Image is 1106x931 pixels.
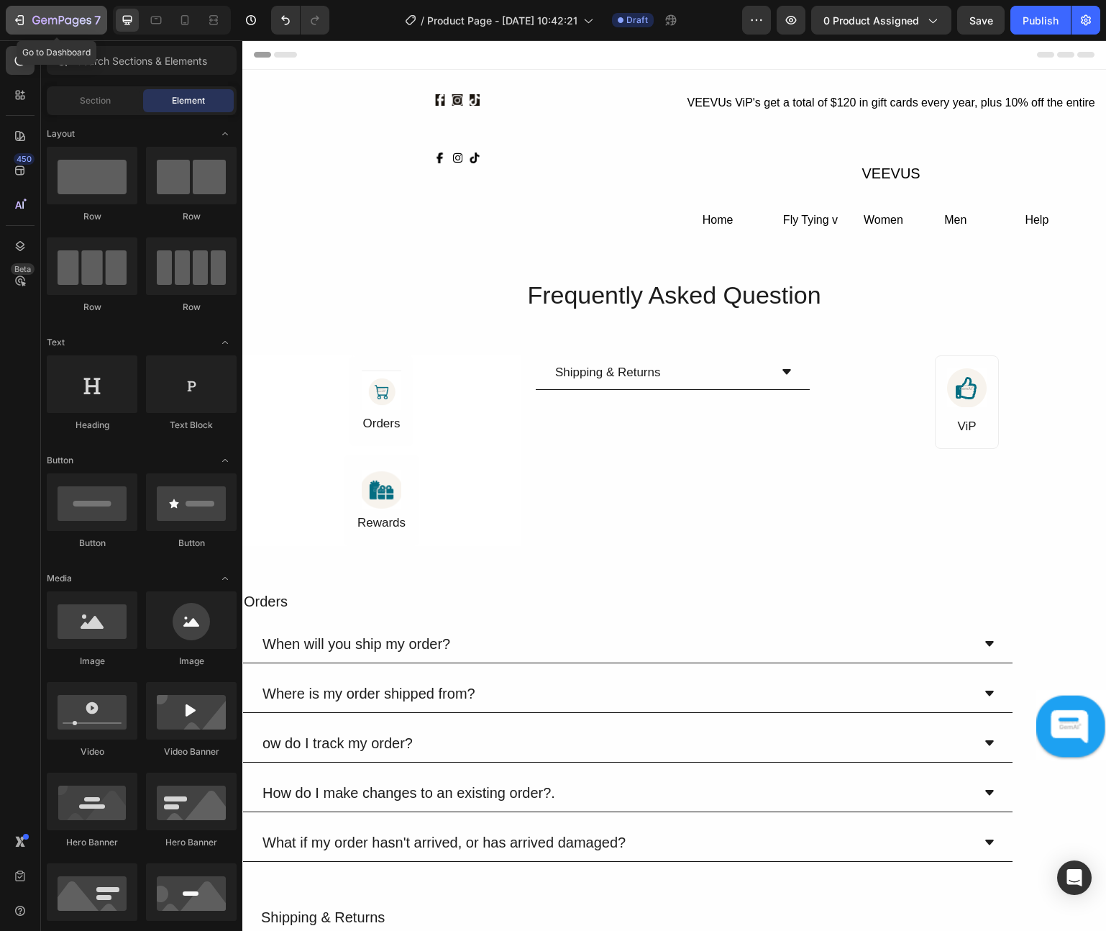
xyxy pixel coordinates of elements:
span: / [421,13,424,28]
div: Home [459,168,516,192]
div: Row [146,210,237,223]
div: VEEVUs ViP's get a total of $120 in gift cards every year, plus 10% off the entire [444,51,854,75]
button: 0 product assigned [811,6,951,35]
div: Women [620,168,677,192]
button: 7 [6,6,107,35]
span: Save [969,14,993,27]
button: Publish [1010,6,1071,35]
span: Media [47,572,72,585]
div: Image [47,655,137,668]
div: Hero Banner [47,836,137,849]
div: Row [47,210,137,223]
div: Row [47,301,137,314]
div: Where is my order shipped from? [18,640,235,666]
div: Shipping & Returns [311,321,420,344]
div: Undo/Redo [271,6,329,35]
img: Alt image [119,430,159,469]
img: Alt image [705,327,744,367]
div: Button [146,537,237,550]
span: Toggle open [214,567,237,590]
span: Layout [47,127,75,140]
input: Search Sections & Elements [47,46,237,75]
span: Button [47,454,73,467]
div: Image [146,655,237,668]
div: Fly Tying v [539,168,597,192]
div: Men [700,168,758,192]
iframe: Design area [242,40,1106,931]
div: Rewards [114,472,165,494]
span: Toggle open [214,122,237,145]
div: ow do I track my order? [18,690,173,716]
img: Alt image [119,330,159,370]
div: Video [47,745,137,758]
span: Toggle open [214,331,237,354]
span: Section [80,94,111,107]
button: Save [957,6,1005,35]
div: When will you ship my order? [18,591,210,617]
img: Alt image [794,650,864,719]
span: Text [47,336,65,349]
div: Help [781,168,838,192]
div: Beta [11,263,35,275]
div: VEEVUS [459,121,839,145]
div: Video Banner [146,745,237,758]
span: Product Page - [DATE] 10:42:21 [427,13,577,28]
div: Open Intercom Messenger [1057,860,1092,895]
div: Heading [47,419,137,432]
div: Text Block [146,419,237,432]
div: ViP [705,376,744,397]
div: Publish [1023,13,1059,28]
p: 7 [94,12,101,29]
span: 0 product assigned [823,13,919,28]
span: Draft [626,14,648,27]
div: Button [47,537,137,550]
span: Toggle open [214,449,237,472]
div: Shipping & Returns [17,865,846,889]
span: Element [172,94,205,107]
div: Hero Banner [146,836,237,849]
div: 450 [14,153,35,165]
div: What if my order hasn't arrived, or has arrived damaged? [18,789,385,815]
div: Orders [119,373,160,394]
div: Row [146,301,237,314]
div: How do I make changes to an existing order?. [18,740,315,766]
